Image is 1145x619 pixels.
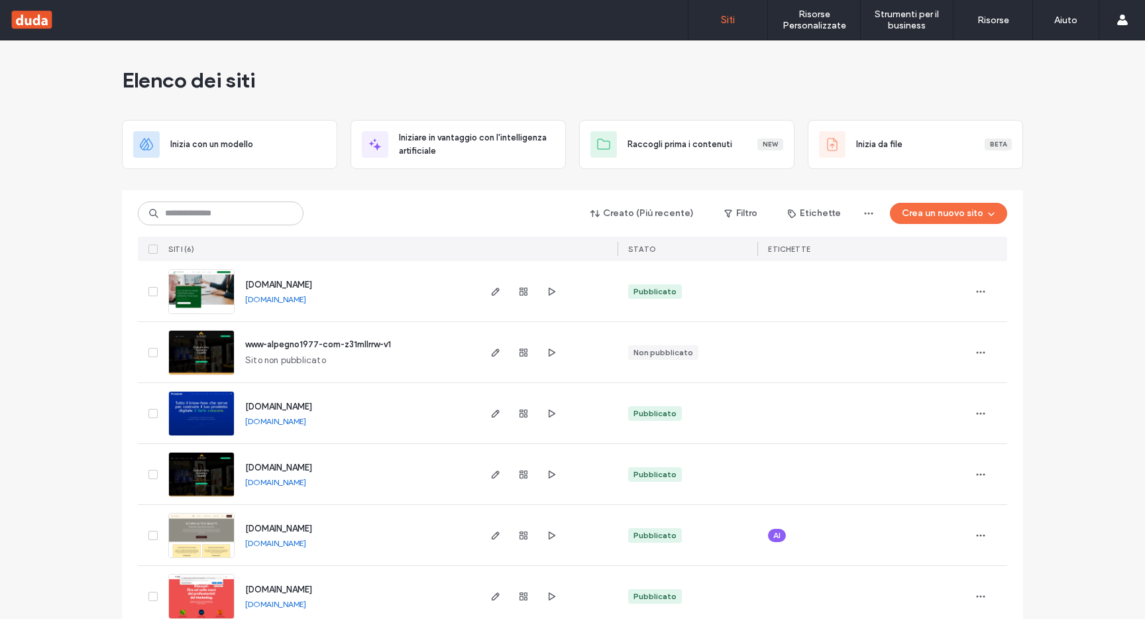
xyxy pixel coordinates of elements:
a: [DOMAIN_NAME] [245,524,312,534]
span: Inizia con un modello [170,138,253,151]
div: Pubblicato [633,591,677,602]
a: [DOMAIN_NAME] [245,538,306,548]
a: [DOMAIN_NAME] [245,402,312,412]
div: New [757,139,783,150]
div: Pubblicato [633,469,677,480]
label: Aiuto [1054,15,1077,26]
div: Pubblicato [633,286,677,298]
span: Iniziare in vantaggio con l'intelligenza artificiale [399,131,555,158]
label: Siti [721,14,735,26]
label: Strumenti per il business [861,9,953,31]
span: Inizia da file [856,138,902,151]
button: Creato (Più recente) [579,203,706,224]
a: [DOMAIN_NAME] [245,585,312,594]
button: Etichette [776,203,853,224]
span: ETICHETTE [768,245,811,254]
div: Inizia con un modello [122,120,337,169]
a: [DOMAIN_NAME] [245,294,306,304]
div: Pubblicato [633,408,677,420]
button: Filtro [711,203,771,224]
a: [DOMAIN_NAME] [245,599,306,609]
span: STATO [628,245,657,254]
div: Non pubblicato [633,347,693,359]
span: Elenco dei siti [122,67,255,93]
div: Inizia da fileBeta [808,120,1023,169]
span: Sito non pubblicato [245,354,326,367]
a: [DOMAIN_NAME] [245,463,312,473]
span: Raccogli prima i contenuti [627,138,732,151]
button: Crea un nuovo sito [890,203,1007,224]
label: Risorse Personalizzate [768,9,860,31]
div: Iniziare in vantaggio con l'intelligenza artificiale [351,120,566,169]
label: Risorse [977,15,1009,26]
div: Beta [985,139,1012,150]
a: [DOMAIN_NAME] [245,477,306,487]
div: Raccogli prima i contenutiNew [579,120,794,169]
a: [DOMAIN_NAME] [245,280,312,290]
span: AI [773,530,781,541]
div: Pubblicato [633,530,677,541]
a: [DOMAIN_NAME] [245,416,306,426]
span: SITI (6) [168,245,194,254]
a: www-alpegno1977-com-z31mllrrw-v1 [245,339,391,349]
